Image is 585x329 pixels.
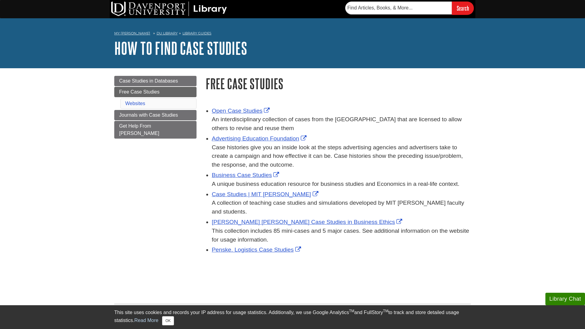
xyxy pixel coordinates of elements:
[119,112,178,118] span: Journals with Case Studies
[345,2,474,15] form: Searches DU Library's articles, books, and more
[157,31,178,35] a: DU Library
[212,172,281,178] a: Link opens in new window
[114,110,197,120] a: Journals with Case Studies
[452,2,474,15] input: Search
[114,121,197,139] a: Get Help From [PERSON_NAME]
[114,29,471,39] nav: breadcrumb
[545,293,585,305] button: Library Chat
[383,309,388,313] sup: TM
[119,123,159,136] span: Get Help From [PERSON_NAME]
[212,227,471,244] div: This collection includes 85 mini-cases and 5 major cases. See additional information on the websi...
[125,101,145,106] a: Websites
[162,316,174,325] button: Close
[114,76,197,139] div: Guide Page Menu
[212,191,320,197] a: Link opens in new window
[212,199,471,216] div: A collection of teaching case studies and simulations developed by MIT [PERSON_NAME] faculty and ...
[114,31,150,36] a: My [PERSON_NAME]
[114,39,247,58] a: How to Find Case Studies
[212,219,404,225] a: Link opens in new window
[119,89,160,94] span: Free Case Studies
[345,2,452,14] input: Find Articles, Books, & More...
[206,76,471,91] h1: Free Case Studies
[119,78,178,83] span: Case Studies in Databases
[212,115,471,133] div: An interdisciplinary collection of cases from the [GEOGRAPHIC_DATA] that are licensed to allow ot...
[114,87,197,97] a: Free Case Studies
[212,246,303,253] a: Link opens in new window
[212,135,308,142] a: Link opens in new window
[349,309,354,313] sup: TM
[212,180,471,189] div: A unique business education resource for business studies and Economics in a real-life context.
[114,309,471,325] div: This site uses cookies and records your IP address for usage statistics. Additionally, we use Goo...
[134,318,158,323] a: Read More
[114,76,197,86] a: Case Studies in Databases
[212,143,471,169] div: Case histories give you an inside look at the steps advertising agencies and advertisers take to ...
[212,108,271,114] a: Link opens in new window
[183,31,211,35] a: Library Guides
[111,2,227,16] img: DU Library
